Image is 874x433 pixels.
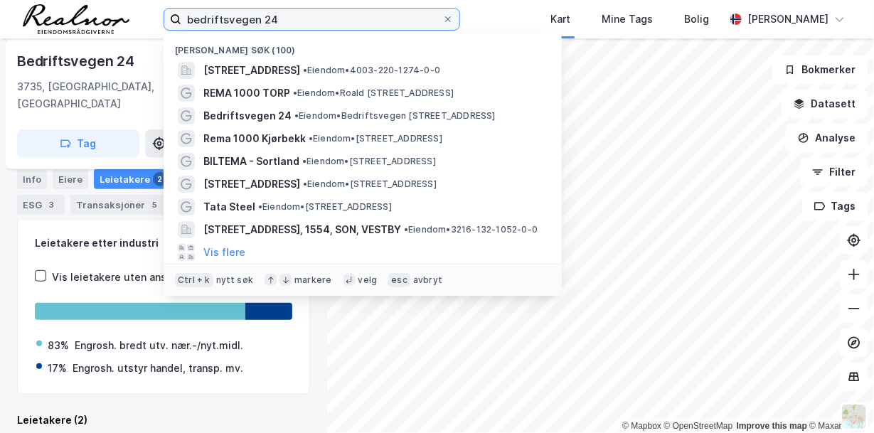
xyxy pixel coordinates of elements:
[664,421,733,431] a: OpenStreetMap
[294,274,331,286] div: markere
[303,65,307,75] span: •
[684,11,709,28] div: Bolig
[203,244,245,261] button: Vis flere
[17,50,137,73] div: Bedriftsvegen 24
[803,365,874,433] iframe: Chat Widget
[293,87,454,99] span: Eiendom • Roald [STREET_ADDRESS]
[203,153,299,170] span: BILTEMA - Sortland
[203,198,255,215] span: Tata Steel
[294,110,496,122] span: Eiendom • Bedriftsvegen [STREET_ADDRESS]
[309,133,313,144] span: •
[153,172,167,186] div: 2
[303,178,437,190] span: Eiendom • [STREET_ADDRESS]
[358,274,378,286] div: velg
[802,192,868,220] button: Tags
[203,221,401,238] span: [STREET_ADDRESS], 1554, SON, VESTBY
[203,62,300,79] span: [STREET_ADDRESS]
[70,195,168,215] div: Transaksjoner
[48,360,67,377] div: 17%
[550,11,570,28] div: Kart
[203,85,290,102] span: REMA 1000 TORP
[175,273,213,287] div: Ctrl + k
[737,421,807,431] a: Improve this map
[258,201,392,213] span: Eiendom • [STREET_ADDRESS]
[800,158,868,186] button: Filter
[35,235,292,252] div: Leietakere etter industri
[303,65,440,76] span: Eiendom • 4003-220-1274-0-0
[302,156,307,166] span: •
[52,269,187,286] div: Vis leietakere uten ansatte
[404,224,408,235] span: •
[388,273,410,287] div: esc
[216,274,254,286] div: nytt søk
[75,337,243,354] div: Engrosh. bredt utv. nær.-/nyt.midl.
[94,169,173,189] div: Leietakere
[309,133,442,144] span: Eiendom • [STREET_ADDRESS]
[45,198,59,212] div: 3
[203,176,300,193] span: [STREET_ADDRESS]
[203,130,306,147] span: Rema 1000 Kjørbekk
[782,90,868,118] button: Datasett
[17,169,47,189] div: Info
[148,198,162,212] div: 5
[293,87,297,98] span: •
[164,33,562,59] div: [PERSON_NAME] søk (100)
[23,4,129,34] img: realnor-logo.934646d98de889bb5806.png
[803,365,874,433] div: Kontrollprogram for chat
[203,107,292,124] span: Bedriftsvegen 24
[73,360,243,377] div: Engrosh. utstyr handel, transp. mv.
[294,110,299,121] span: •
[48,337,69,354] div: 83%
[53,169,88,189] div: Eiere
[181,9,442,30] input: Søk på adresse, matrikkel, gårdeiere, leietakere eller personer
[747,11,828,28] div: [PERSON_NAME]
[602,11,653,28] div: Mine Tags
[404,224,538,235] span: Eiendom • 3216-132-1052-0-0
[302,156,436,167] span: Eiendom • [STREET_ADDRESS]
[413,274,442,286] div: avbryt
[17,195,65,215] div: ESG
[622,421,661,431] a: Mapbox
[17,412,310,429] div: Leietakere (2)
[772,55,868,84] button: Bokmerker
[258,201,262,212] span: •
[786,124,868,152] button: Analyse
[303,178,307,189] span: •
[17,78,238,112] div: 3735, [GEOGRAPHIC_DATA], [GEOGRAPHIC_DATA]
[17,129,139,158] button: Tag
